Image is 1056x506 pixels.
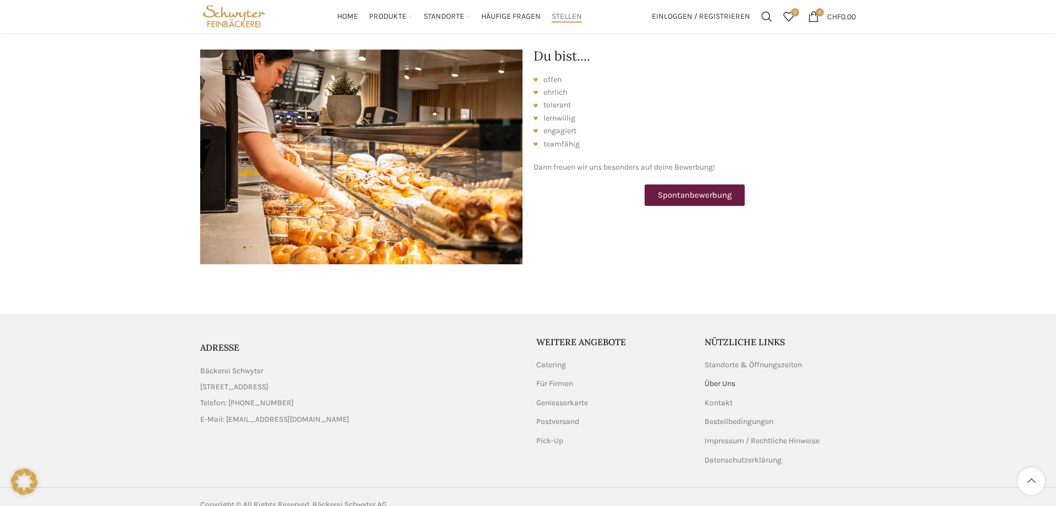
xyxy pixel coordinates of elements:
span: Bäckerei Schwyter [200,365,263,377]
a: Scroll to top button [1018,467,1045,495]
a: Bestellbedingungen [705,416,774,427]
h5: Nützliche Links [705,336,856,348]
span: CHF [827,12,841,21]
a: 0 CHF0.00 [802,6,861,28]
a: Für Firmen [536,378,574,389]
span: lernwillig [543,112,575,124]
p: Dann freuen wir uns besonders auf deine Bewerbung! [533,161,856,173]
span: Spontanbewerbung [658,191,732,199]
a: Site logo [200,11,268,20]
span: tolerant [543,99,571,111]
a: Über Uns [705,378,736,389]
span: E-Mail: [EMAIL_ADDRESS][DOMAIN_NAME] [200,413,349,426]
span: teamfähig [543,138,580,150]
a: Kontakt [705,398,734,409]
a: Häufige Fragen [481,6,541,28]
span: Häufige Fragen [481,12,541,22]
a: Impressum / Rechtliche Hinweise [705,436,821,447]
a: Einloggen / Registrieren [646,6,756,28]
span: 0 [816,8,824,17]
a: 0 [778,6,800,28]
a: Datenschutzerklärung [705,455,783,466]
span: offen [543,74,562,86]
div: Main navigation [273,6,646,28]
a: Catering [536,360,567,371]
span: Standorte [424,12,464,22]
a: Spontanbewerbung [645,184,745,206]
span: engagiert [543,125,576,137]
span: 0 [791,8,799,17]
h2: Du bist.... [533,50,856,63]
a: Standorte [424,6,470,28]
a: Suchen [756,6,778,28]
span: Home [337,12,358,22]
span: ehrlich [543,86,567,99]
a: Produkte [369,6,413,28]
span: Stellen [552,12,582,22]
bdi: 0.00 [827,12,856,21]
a: Pick-Up [536,436,564,447]
span: Produkte [369,12,406,22]
span: [STREET_ADDRESS] [200,381,268,393]
h5: Weitere Angebote [536,336,688,348]
span: Einloggen / Registrieren [652,13,750,20]
a: Geniesserkarte [536,398,589,409]
span: ADRESSE [200,342,239,353]
a: Standorte & Öffnungszeiten [705,360,803,371]
a: Home [337,6,358,28]
a: Postversand [536,416,580,427]
a: Stellen [552,6,582,28]
div: Meine Wunschliste [778,6,800,28]
a: List item link [200,397,520,409]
